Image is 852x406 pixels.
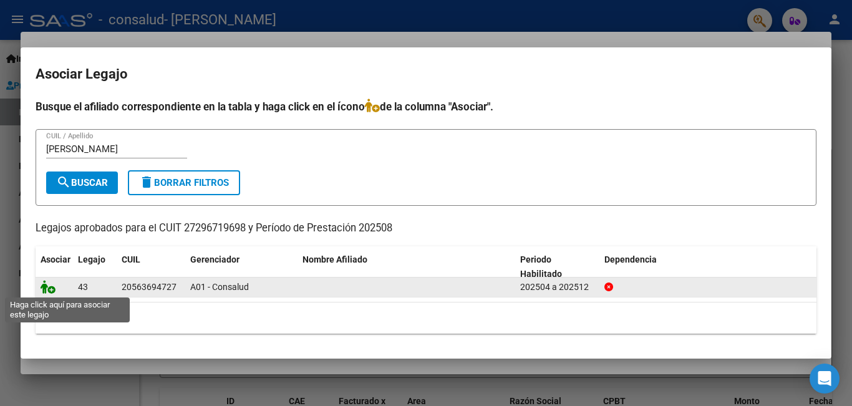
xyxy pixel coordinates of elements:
[36,62,816,86] h2: Asociar Legajo
[36,221,816,236] p: Legajos aprobados para el CUIT 27296719698 y Período de Prestación 202508
[520,280,594,294] div: 202504 a 202512
[56,177,108,188] span: Buscar
[185,246,298,288] datatable-header-cell: Gerenciador
[117,246,185,288] datatable-header-cell: CUIL
[128,170,240,195] button: Borrar Filtros
[56,175,71,190] mat-icon: search
[122,254,140,264] span: CUIL
[46,172,118,194] button: Buscar
[78,282,88,292] span: 43
[139,175,154,190] mat-icon: delete
[515,246,599,288] datatable-header-cell: Periodo Habilitado
[78,254,105,264] span: Legajo
[599,246,817,288] datatable-header-cell: Dependencia
[190,254,240,264] span: Gerenciador
[36,246,73,288] datatable-header-cell: Asociar
[122,280,177,294] div: 20563694727
[36,302,816,334] div: 1 registros
[41,254,70,264] span: Asociar
[303,254,367,264] span: Nombre Afiliado
[190,282,249,292] span: A01 - Consalud
[36,99,816,115] h4: Busque el afiliado correspondiente en la tabla y haga click en el ícono de la columna "Asociar".
[298,246,515,288] datatable-header-cell: Nombre Afiliado
[139,177,229,188] span: Borrar Filtros
[520,254,562,279] span: Periodo Habilitado
[604,254,657,264] span: Dependencia
[810,364,840,394] div: Open Intercom Messenger
[73,246,117,288] datatable-header-cell: Legajo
